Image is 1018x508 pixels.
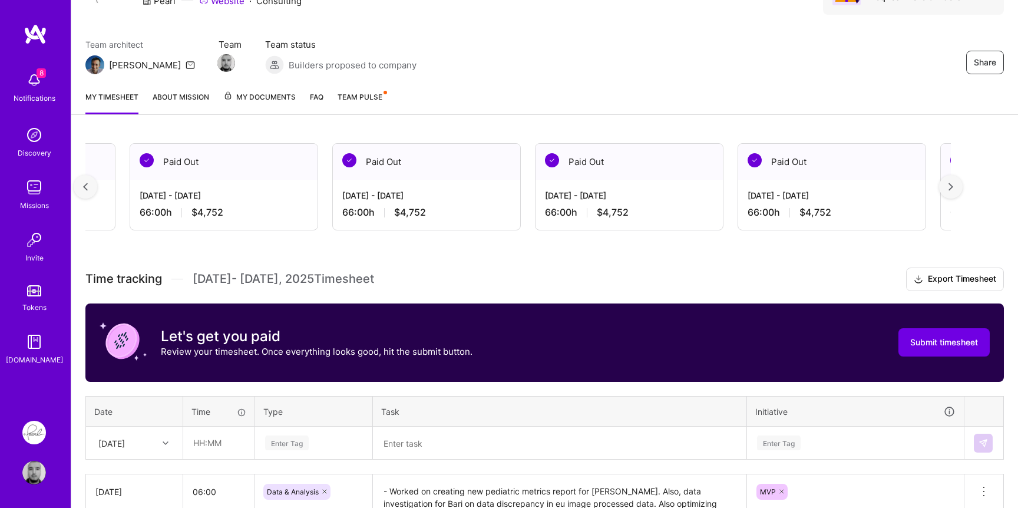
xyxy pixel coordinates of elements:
div: [DATE] - [DATE] [140,189,308,202]
div: [DOMAIN_NAME] [6,354,63,366]
div: 66:00 h [545,206,713,219]
div: 66:00 h [140,206,308,219]
img: bell [22,68,46,92]
div: Invite [25,252,44,264]
span: Time tracking [85,272,162,286]
div: [DATE] - [DATE] [545,189,713,202]
div: Paid Out [130,144,318,180]
div: Notifications [14,92,55,104]
img: Builders proposed to company [265,55,284,74]
span: Team architect [85,38,195,51]
h3: Let's get you paid [161,328,472,345]
img: guide book [22,330,46,354]
div: [PERSON_NAME] [109,59,181,71]
img: Pearl: Data Science Team [22,421,46,444]
img: coin [100,318,147,365]
span: $4,752 [394,206,426,219]
div: Discovery [18,147,51,159]
div: [DATE] [95,486,173,498]
a: My Documents [223,91,296,114]
a: User Avatar [19,461,49,484]
a: Team Pulse [338,91,386,114]
span: MVP [760,487,776,496]
a: About Mission [153,91,209,114]
span: 8 [37,68,46,78]
img: tokens [27,285,41,296]
span: $4,752 [597,206,629,219]
img: Paid Out [140,153,154,167]
span: My Documents [223,91,296,104]
div: Time [191,405,246,418]
img: Team Architect [85,55,104,74]
button: Submit timesheet [898,328,990,357]
div: Tokens [22,301,47,314]
div: 66:00 h [748,206,916,219]
div: Initiative [755,405,956,418]
span: Team status [265,38,417,51]
th: Task [373,396,747,427]
span: Share [974,57,996,68]
img: left [83,183,88,191]
textarea: - Worked on creating new pediatric metrics report for [PERSON_NAME]. Also, data investigation for... [374,476,745,508]
button: Share [966,51,1004,74]
span: $4,752 [799,206,831,219]
img: right [948,183,953,191]
div: Enter Tag [265,434,309,452]
a: Team Member Avatar [219,53,234,73]
img: Team Member Avatar [217,54,235,72]
input: HH:MM [184,427,254,458]
img: Paid Out [342,153,356,167]
a: Pearl: Data Science Team [19,421,49,444]
img: teamwork [22,176,46,199]
input: HH:MM [183,476,254,507]
img: discovery [22,123,46,147]
div: [DATE] [98,437,125,449]
div: Paid Out [536,144,723,180]
span: Builders proposed to company [289,59,417,71]
div: [DATE] - [DATE] [342,189,511,202]
img: Invite [22,228,46,252]
span: Data & Analysis [267,487,319,496]
div: Paid Out [738,144,926,180]
img: logo [24,24,47,45]
i: icon Mail [186,60,195,70]
i: icon Chevron [163,440,168,446]
span: [DATE] - [DATE] , 2025 Timesheet [193,272,374,286]
div: Enter Tag [757,434,801,452]
button: Export Timesheet [906,268,1004,291]
th: Date [86,396,183,427]
span: $4,752 [191,206,223,219]
i: icon Download [914,273,923,286]
img: User Avatar [22,461,46,484]
span: Submit timesheet [910,337,978,348]
div: Missions [20,199,49,212]
div: Paid Out [333,144,520,180]
th: Type [255,396,373,427]
p: Review your timesheet. Once everything looks good, hit the submit button. [161,345,472,358]
a: My timesheet [85,91,138,114]
span: Team [219,38,242,51]
img: Paid Out [950,153,964,167]
img: Paid Out [545,153,559,167]
a: FAQ [310,91,323,114]
div: 66:00 h [342,206,511,219]
span: Team Pulse [338,93,382,101]
div: [DATE] - [DATE] [748,189,916,202]
img: Paid Out [748,153,762,167]
img: Submit [979,438,988,448]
